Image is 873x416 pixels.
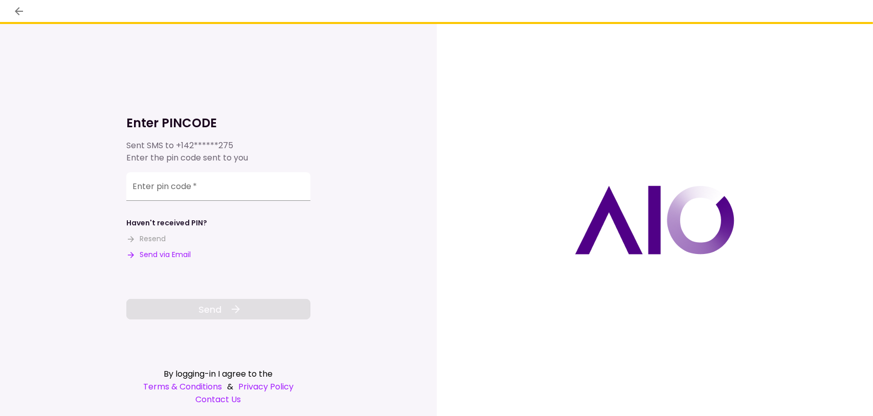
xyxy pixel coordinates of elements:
[126,234,166,244] button: Resend
[575,186,734,255] img: AIO logo
[126,249,191,260] button: Send via Email
[143,380,222,393] a: Terms & Conditions
[126,299,310,319] button: Send
[126,218,207,228] div: Haven't received PIN?
[126,393,310,406] a: Contact Us
[126,367,310,380] div: By logging-in I agree to the
[126,380,310,393] div: &
[198,303,221,316] span: Send
[238,380,294,393] a: Privacy Policy
[126,115,310,131] h1: Enter PINCODE
[10,3,28,20] button: back
[126,140,310,164] div: Sent SMS to Enter the pin code sent to you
